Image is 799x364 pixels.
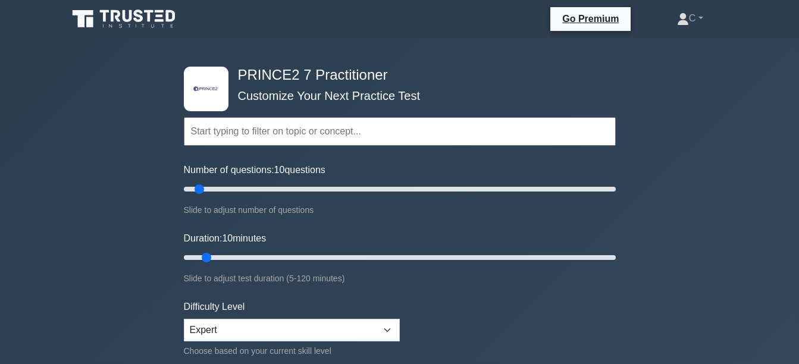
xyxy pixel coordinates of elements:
label: Difficulty Level [184,300,245,314]
a: Go Premium [555,11,626,26]
label: Duration: minutes [184,231,267,246]
a: C [648,7,732,30]
label: Number of questions: questions [184,163,325,177]
div: Slide to adjust test duration (5-120 minutes) [184,271,616,285]
h4: PRINCE2 7 Practitioner [233,67,557,84]
span: 10 [222,233,233,243]
input: Start typing to filter on topic or concept... [184,117,616,146]
div: Choose based on your current skill level [184,344,400,358]
span: 10 [274,165,285,175]
div: Slide to adjust number of questions [184,203,616,217]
